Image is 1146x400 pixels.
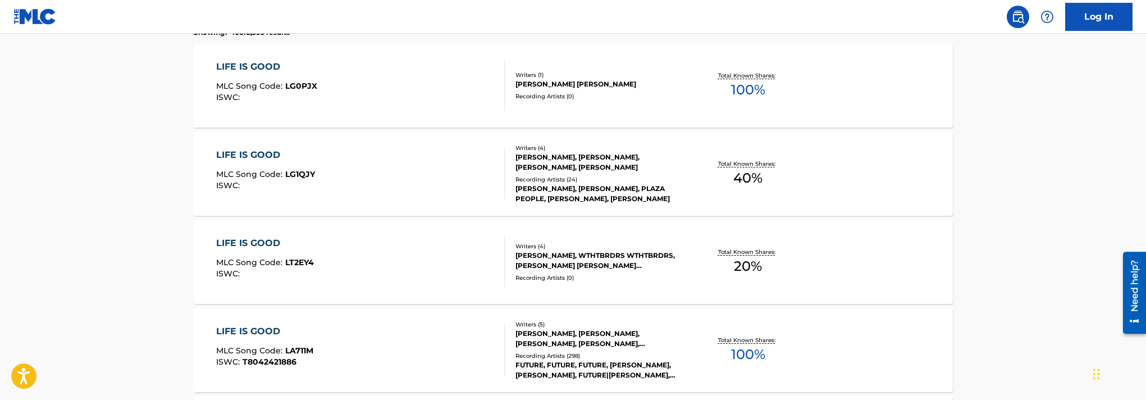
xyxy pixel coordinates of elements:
[718,71,778,80] p: Total Known Shares:
[515,92,685,101] div: Recording Artists ( 0 )
[515,251,685,271] div: [PERSON_NAME], WTHTBRDRS WTHTBRDRS, [PERSON_NAME] [PERSON_NAME] [PERSON_NAME]
[216,237,314,250] div: LIFE IS GOOD
[285,81,317,91] span: LG0PJX
[216,60,317,74] div: LIFE IS GOOD
[243,357,296,367] span: T8042421886
[515,79,685,89] div: [PERSON_NAME] [PERSON_NAME]
[216,92,243,102] span: ISWC :
[1040,10,1054,24] img: help
[13,8,57,25] img: MLC Logo
[1093,357,1100,391] div: Drag
[1090,346,1146,400] iframe: Chat Widget
[216,180,243,190] span: ISWC :
[515,175,685,184] div: Recording Artists ( 24 )
[515,320,685,329] div: Writers ( 5 )
[285,169,315,179] span: LG1QJY
[194,43,953,128] a: LIFE IS GOODMLC Song Code:LG0PJXISWC:Writers (1)[PERSON_NAME] [PERSON_NAME]Recording Artists (0)T...
[515,274,685,282] div: Recording Artists ( 0 )
[216,357,243,367] span: ISWC :
[216,81,285,91] span: MLC Song Code :
[285,257,314,267] span: LT2EY4
[718,160,778,168] p: Total Known Shares:
[216,269,243,279] span: ISWC :
[515,152,685,172] div: [PERSON_NAME], [PERSON_NAME], [PERSON_NAME], [PERSON_NAME]
[731,344,765,365] span: 100 %
[194,220,953,304] a: LIFE IS GOODMLC Song Code:LT2EY4ISWC:Writers (4)[PERSON_NAME], WTHTBRDRS WTHTBRDRS, [PERSON_NAME]...
[718,248,778,256] p: Total Known Shares:
[216,257,285,267] span: MLC Song Code :
[515,71,685,79] div: Writers ( 1 )
[734,256,762,276] span: 20 %
[1011,10,1025,24] img: search
[216,346,285,356] span: MLC Song Code :
[216,169,285,179] span: MLC Song Code :
[1115,247,1146,338] iframe: Resource Center
[1007,6,1029,28] a: Public Search
[216,148,315,162] div: LIFE IS GOOD
[515,144,685,152] div: Writers ( 4 )
[515,352,685,360] div: Recording Artists ( 298 )
[194,131,953,216] a: LIFE IS GOODMLC Song Code:LG1QJYISWC:Writers (4)[PERSON_NAME], [PERSON_NAME], [PERSON_NAME], [PER...
[515,242,685,251] div: Writers ( 4 )
[515,329,685,349] div: [PERSON_NAME], [PERSON_NAME], [PERSON_NAME], [PERSON_NAME], [PERSON_NAME]
[194,308,953,392] a: LIFE IS GOODMLC Song Code:LA711MISWC:T8042421886Writers (5)[PERSON_NAME], [PERSON_NAME], [PERSON_...
[731,80,765,100] span: 100 %
[216,325,313,338] div: LIFE IS GOOD
[285,346,313,356] span: LA711M
[515,184,685,204] div: [PERSON_NAME], [PERSON_NAME], PLAZA PEOPLE, [PERSON_NAME], [PERSON_NAME]
[1065,3,1133,31] a: Log In
[515,360,685,380] div: FUTURE, FUTURE, FUTURE, [PERSON_NAME], [PERSON_NAME], FUTURE|[PERSON_NAME], "FUTURE, [PERSON_NAME...
[1036,6,1058,28] div: Help
[718,336,778,344] p: Total Known Shares:
[733,168,763,188] span: 40 %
